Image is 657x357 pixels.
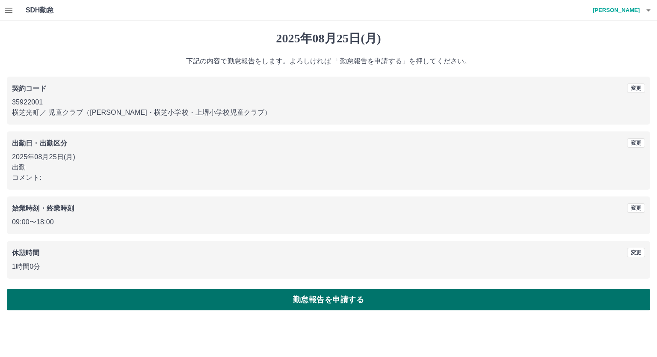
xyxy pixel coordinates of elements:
button: 変更 [627,83,645,93]
b: 始業時刻・終業時刻 [12,205,74,212]
button: 変更 [627,248,645,257]
p: 横芝光町 ／ 児童クラブ（[PERSON_NAME]・横芝小学校・上堺小学校児童クラブ） [12,107,645,118]
b: 休憩時間 [12,249,40,256]
p: 下記の内容で勤怠報告をします。よろしければ 「勤怠報告を申請する」を押してください。 [7,56,650,66]
h1: 2025年08月25日(月) [7,31,650,46]
button: 変更 [627,203,645,213]
button: 勤怠報告を申請する [7,289,650,310]
p: 09:00 〜 18:00 [12,217,645,227]
b: 契約コード [12,85,47,92]
p: 1時間0分 [12,262,645,272]
p: 2025年08月25日(月) [12,152,645,162]
p: 35922001 [12,97,645,107]
b: 出勤日・出勤区分 [12,140,67,147]
p: コメント: [12,173,645,183]
button: 変更 [627,138,645,148]
p: 出勤 [12,162,645,173]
